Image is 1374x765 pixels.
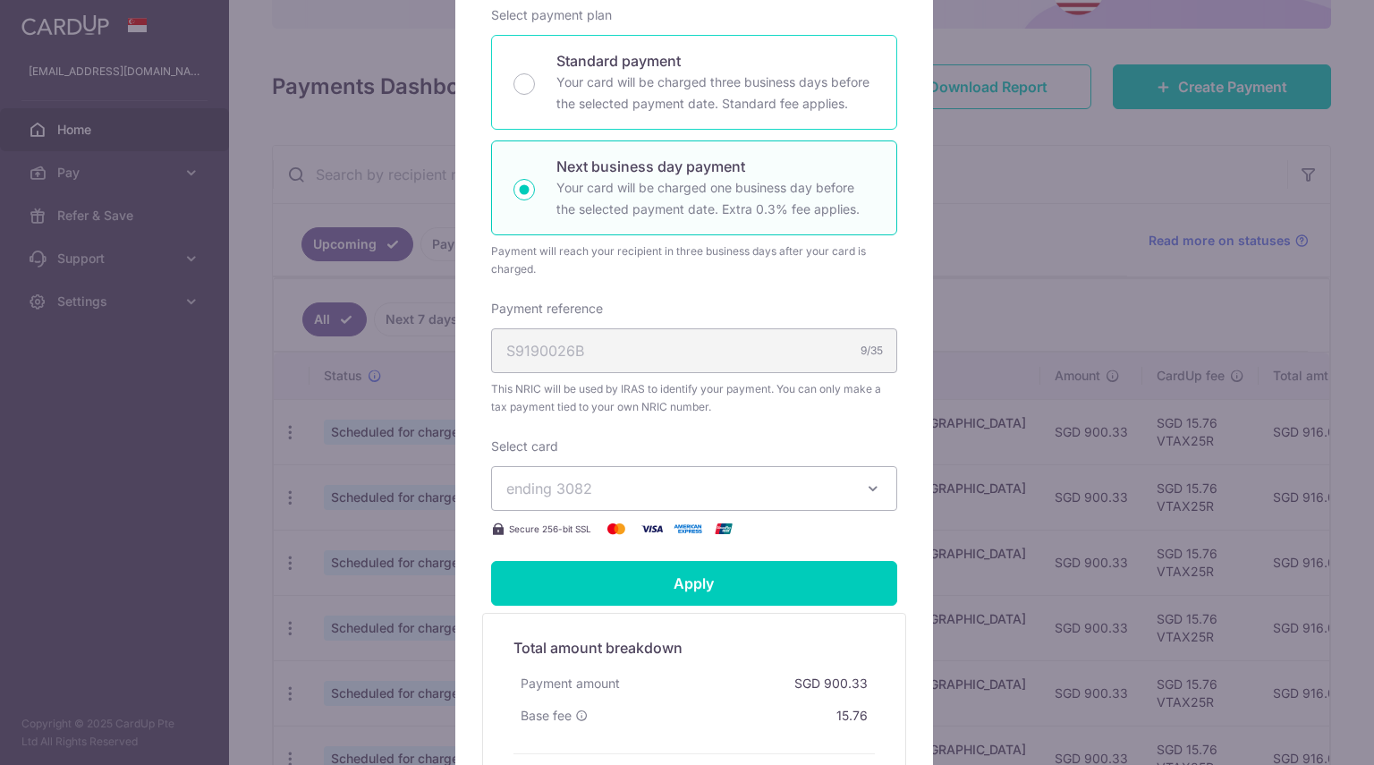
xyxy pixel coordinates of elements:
[491,300,603,318] label: Payment reference
[506,480,592,497] span: ending 3082
[670,518,706,540] img: American Express
[491,561,897,606] input: Apply
[521,707,572,725] span: Base fee
[634,518,670,540] img: Visa
[491,6,612,24] label: Select payment plan
[491,466,897,511] button: ending 3082
[861,342,883,360] div: 9/35
[556,177,875,220] p: Your card will be charged one business day before the selected payment date. Extra 0.3% fee applies.
[556,72,875,115] p: Your card will be charged three business days before the selected payment date. Standard fee appl...
[556,156,875,177] p: Next business day payment
[491,380,897,416] span: This NRIC will be used by IRAS to identify your payment. You can only make a tax payment tied to ...
[491,242,897,278] div: Payment will reach your recipient in three business days after your card is charged.
[513,667,627,700] div: Payment amount
[491,438,558,455] label: Select card
[509,522,591,536] span: Secure 256-bit SSL
[598,518,634,540] img: Mastercard
[787,667,875,700] div: SGD 900.33
[556,50,875,72] p: Standard payment
[513,637,875,659] h5: Total amount breakdown
[829,700,875,732] div: 15.76
[706,518,742,540] img: UnionPay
